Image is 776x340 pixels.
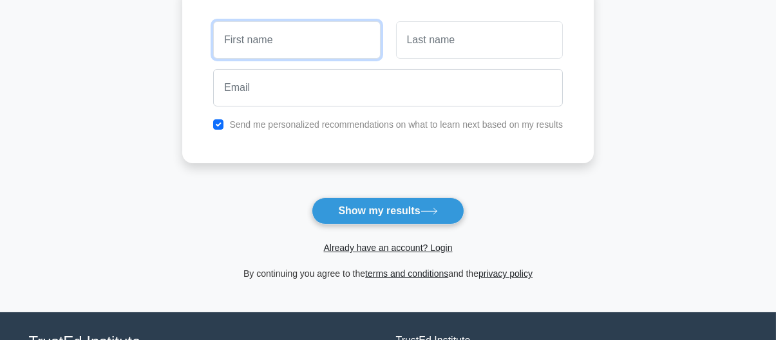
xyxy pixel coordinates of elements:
a: privacy policy [478,268,533,279]
input: First name [213,21,380,59]
a: terms and conditions [365,268,448,279]
a: Already have an account? Login [323,243,452,253]
input: Email [213,69,563,106]
div: By continuing you agree to the and the [175,266,601,281]
label: Send me personalized recommendations on what to learn next based on my results [229,119,563,130]
input: Last name [396,21,563,59]
button: Show my results [312,197,464,225]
